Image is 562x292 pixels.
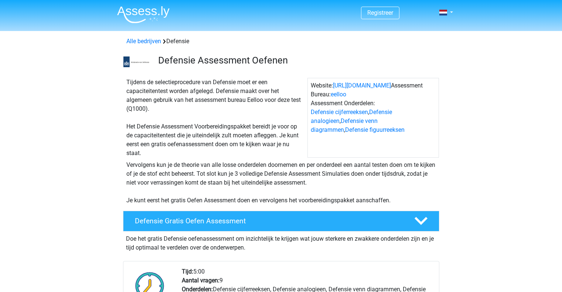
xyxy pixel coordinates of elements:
[123,37,439,46] div: Defensie
[126,38,161,45] a: Alle bedrijven
[311,109,392,124] a: Defensie analogieen
[311,109,368,116] a: Defensie cijferreeksen
[123,231,439,252] div: Doe het gratis Defensie oefenassessment om inzichtelijk te krijgen wat jouw sterkere en zwakkere ...
[158,55,433,66] h3: Defensie Assessment Oefenen
[123,78,307,158] div: Tijdens de selectieprocedure van Defensie moet er een capaciteitentest worden afgelegd. Defensie ...
[345,126,405,133] a: Defensie figuurreeksen
[120,211,442,231] a: Defensie Gratis Oefen Assessment
[135,217,402,225] h4: Defensie Gratis Oefen Assessment
[307,78,439,158] div: Website: Assessment Bureau: Assessment Onderdelen: , , ,
[182,277,219,284] b: Aantal vragen:
[182,268,193,275] b: Tijd:
[331,91,346,98] a: eelloo
[367,9,393,16] a: Registreer
[117,6,170,23] img: Assessly
[311,117,378,133] a: Defensie venn diagrammen
[333,82,391,89] a: [URL][DOMAIN_NAME]
[123,161,439,205] div: Vervolgens kun je de theorie van alle losse onderdelen doornemen en per onderdeel een aantal test...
